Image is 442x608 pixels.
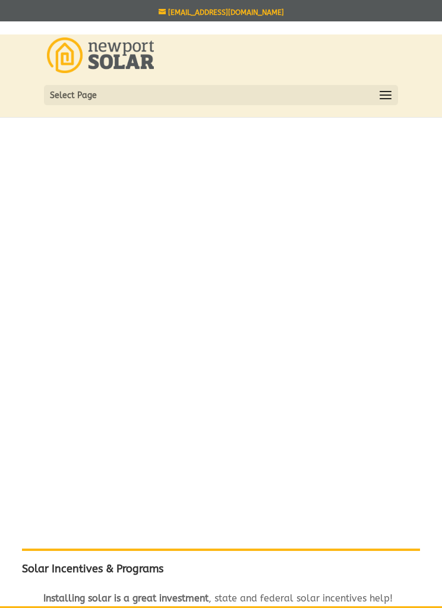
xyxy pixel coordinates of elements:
img: Newport Solar | Solar Energy Optimized. [47,37,154,73]
span: , state and federal solar incentives help! [43,593,393,604]
a: [EMAIL_ADDRESS][DOMAIN_NAME] [159,8,284,17]
strong: Solar Incentives & Programs [22,562,163,575]
span: Select Page [50,89,97,102]
strong: Installing solar is a great investment [43,593,209,604]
